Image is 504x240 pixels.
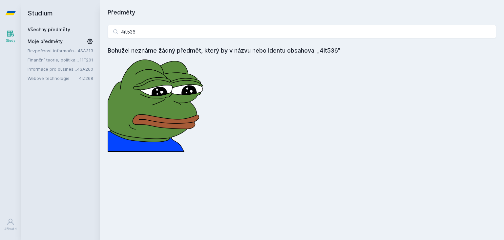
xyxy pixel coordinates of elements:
a: Uživatel [1,215,20,235]
a: Bezpečnost informačních systémů [28,47,78,54]
a: Study [1,26,20,46]
a: Finanční teorie, politika a instituce [28,57,80,63]
a: 4IZ268 [79,76,93,81]
h4: Bohužel neznáme žádný předmět, který by v názvu nebo identu obsahoval „4it536” [108,46,496,55]
span: Moje předměty [28,38,63,45]
div: Uživatel [4,227,17,231]
div: Study [6,38,15,43]
a: Webové technologie [28,75,79,82]
a: Informace pro business (v angličtině) [28,66,77,72]
a: 11F201 [80,57,93,62]
a: 4SA313 [78,48,93,53]
a: Všechny předměty [28,27,70,32]
input: Název nebo ident předmětu… [108,25,496,38]
h1: Předměty [108,8,496,17]
a: 4SA260 [77,66,93,72]
img: error_picture.png [108,55,206,152]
